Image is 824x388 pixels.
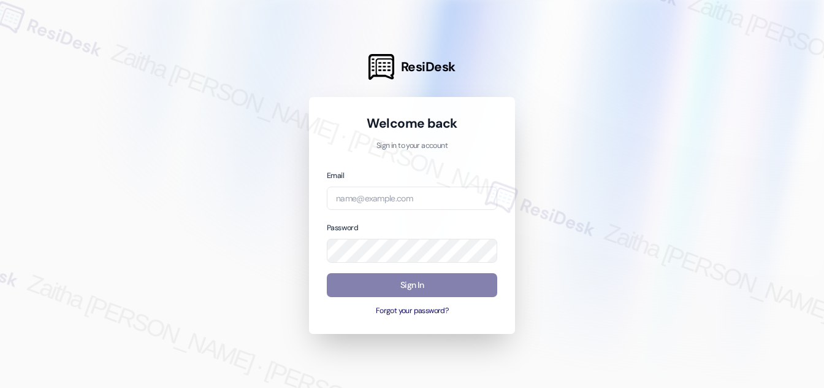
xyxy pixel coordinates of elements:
label: Email [327,171,344,180]
p: Sign in to your account [327,141,497,152]
label: Password [327,223,358,233]
span: ResiDesk [401,58,456,76]
button: Sign In [327,273,497,297]
input: name@example.com [327,187,497,211]
img: ResiDesk Logo [368,54,394,80]
h1: Welcome back [327,115,497,132]
button: Forgot your password? [327,306,497,317]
